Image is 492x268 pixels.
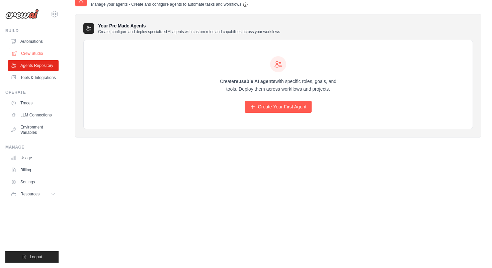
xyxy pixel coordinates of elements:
p: Manage your agents - Create and configure agents to automate tasks and workflows [91,2,248,7]
a: LLM Connections [8,110,59,120]
button: Logout [5,251,59,263]
a: Settings [8,177,59,187]
h3: Your Pre Made Agents [98,22,280,34]
a: Automations [8,36,59,47]
strong: reusable AI agents [234,79,275,84]
a: Environment Variables [8,122,59,138]
a: Agents Repository [8,60,59,71]
a: Usage [8,153,59,163]
a: Create Your First Agent [245,101,312,113]
a: Traces [8,98,59,108]
div: Manage [5,145,59,150]
span: Logout [30,254,42,260]
a: Billing [8,165,59,175]
img: Logo [5,9,39,19]
span: Resources [20,191,39,197]
p: Create, configure and deploy specialized AI agents with custom roles and capabilities across your... [98,29,280,34]
div: Operate [5,90,59,95]
p: Create with specific roles, goals, and tools. Deploy them across workflows and projects. [214,78,342,93]
a: Crew Studio [9,48,59,59]
button: Resources [8,189,59,199]
a: Tools & Integrations [8,72,59,83]
div: Build [5,28,59,33]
